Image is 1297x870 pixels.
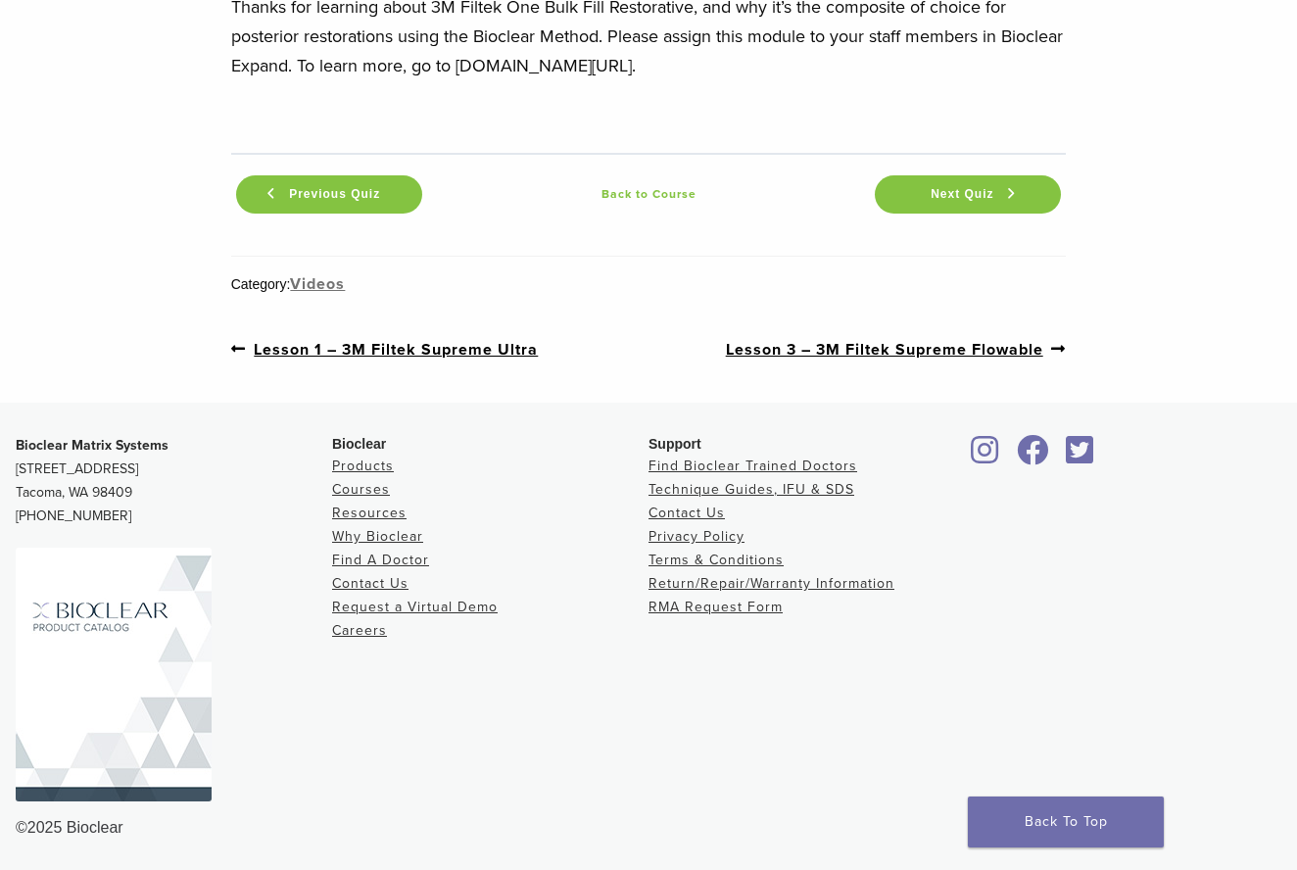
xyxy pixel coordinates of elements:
nav: Post Navigation [231,296,1067,403]
span: Previous Quiz [277,187,392,202]
a: Find A Doctor [332,552,429,568]
a: Terms & Conditions [648,552,784,568]
div: ©2025 Bioclear [16,816,1281,840]
a: Previous Quiz [236,175,422,214]
a: Contact Us [332,575,408,592]
a: Videos [290,274,345,294]
div: Category: [231,272,1067,296]
a: Privacy Policy [648,528,745,545]
a: Back To Top [968,797,1164,847]
a: Careers [332,622,387,639]
a: Back to Course [427,182,871,206]
p: [STREET_ADDRESS] Tacoma, WA 98409 [PHONE_NUMBER] [16,434,332,528]
strong: Bioclear Matrix Systems [16,437,168,454]
span: Support [648,436,701,452]
a: Courses [332,481,390,498]
a: Bioclear [1059,447,1100,466]
a: Bioclear [965,447,1006,466]
a: RMA Request Form [648,599,783,615]
a: Contact Us [648,505,725,521]
a: Return/Repair/Warranty Information [648,575,894,592]
a: Lesson 1 – 3M Filtek Supreme Ultra [231,337,539,362]
a: Lesson 3 – 3M Filtek Supreme Flowable [726,337,1067,362]
a: Products [332,458,394,474]
a: Next Quiz [875,175,1061,214]
img: Bioclear [16,548,212,801]
a: Find Bioclear Trained Doctors [648,458,857,474]
a: Resources [332,505,407,521]
a: Bioclear [1010,447,1055,466]
a: Request a Virtual Demo [332,599,498,615]
span: Bioclear [332,436,386,452]
span: Next Quiz [919,187,1005,202]
a: Why Bioclear [332,528,423,545]
a: Technique Guides, IFU & SDS [648,481,854,498]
